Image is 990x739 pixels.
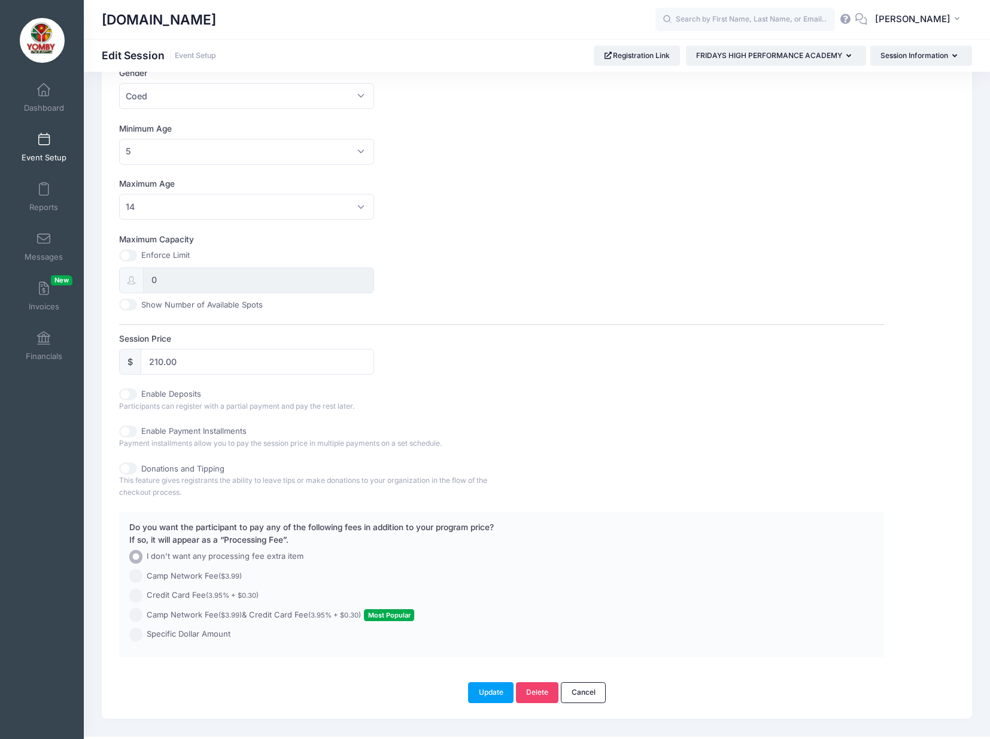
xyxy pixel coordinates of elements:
a: Financials [16,325,72,367]
span: I don't want any processing fee extra item [147,551,303,562]
label: Maximum Age [119,178,502,190]
label: Maximum Capacity [119,233,502,245]
button: Update [468,682,514,702]
a: Delete [516,682,559,702]
small: (3.95% + $0.30) [308,611,361,619]
span: Payment installments allow you to pay the session price in multiple payments on a set schedule. [119,439,442,448]
input: 0 [143,267,374,293]
label: Enable Payment Installments [141,425,247,437]
span: 14 [126,200,135,213]
a: Registration Link [594,45,681,66]
input: Search by First Name, Last Name, or Email... [655,8,835,32]
button: Session Information [870,45,972,66]
span: Messages [25,252,63,262]
input: 0.00 [141,349,374,375]
label: Show Number of Available Spots [141,299,263,311]
span: Camp Network Fee & Credit Card Fee [147,609,414,621]
a: Cancel [561,682,606,702]
a: Dashboard [16,77,72,118]
a: Reports [16,176,72,218]
small: ($3.99) [218,611,242,619]
img: progresssoccer.com [20,18,65,63]
span: Most Popular [364,609,414,621]
a: Messages [16,226,72,267]
a: InvoicesNew [16,275,72,317]
span: New [51,275,72,285]
span: Dashboard [24,103,64,113]
span: [PERSON_NAME] [875,13,950,26]
a: Event Setup [175,51,216,60]
span: Participants can register with a partial payment and pay the rest later. [119,402,354,410]
input: Camp Network Fee($3.99)& Credit Card Fee(3.95% + $0.30)Most Popular [129,608,143,622]
label: Session Price [119,333,502,345]
input: Credit Card Fee(3.95% + $0.30) [129,589,143,603]
span: Camp Network Fee [147,570,242,582]
button: FRIDAYS HIGH PERFORMANCE ACADEMY [686,45,866,66]
span: Coed [126,90,147,102]
label: Gender [119,67,502,79]
span: Reports [29,202,58,212]
span: This feature gives registrants the ability to leave tips or make donations to your organization i... [119,476,487,497]
h1: Edit Session [102,49,216,62]
label: Do you want the participant to pay any of the following fees in addition to your program price? I... [129,521,494,546]
span: Coed [119,83,374,109]
span: 14 [119,194,374,220]
input: Specific Dollar Amount [129,628,143,641]
a: Event Setup [16,126,72,168]
input: I don't want any processing fee extra item [129,550,143,564]
span: Specific Dollar Amount [147,628,230,640]
span: 5 [119,139,374,165]
small: ($3.99) [218,572,242,580]
label: Minimum Age [119,123,502,135]
span: Invoices [29,302,59,312]
label: Enforce Limit [141,250,190,261]
span: Financials [26,351,62,361]
small: (3.95% + $0.30) [206,591,259,600]
button: [PERSON_NAME] [867,6,972,34]
label: Enable Deposits [141,388,201,400]
span: Credit Card Fee [147,589,259,601]
span: Event Setup [22,153,66,163]
span: 5 [126,145,131,157]
span: FRIDAYS HIGH PERFORMANCE ACADEMY [696,51,842,60]
div: $ [119,349,141,375]
h1: [DOMAIN_NAME] [102,6,216,34]
label: Donations and Tipping [141,463,224,475]
input: Camp Network Fee($3.99) [129,569,143,583]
